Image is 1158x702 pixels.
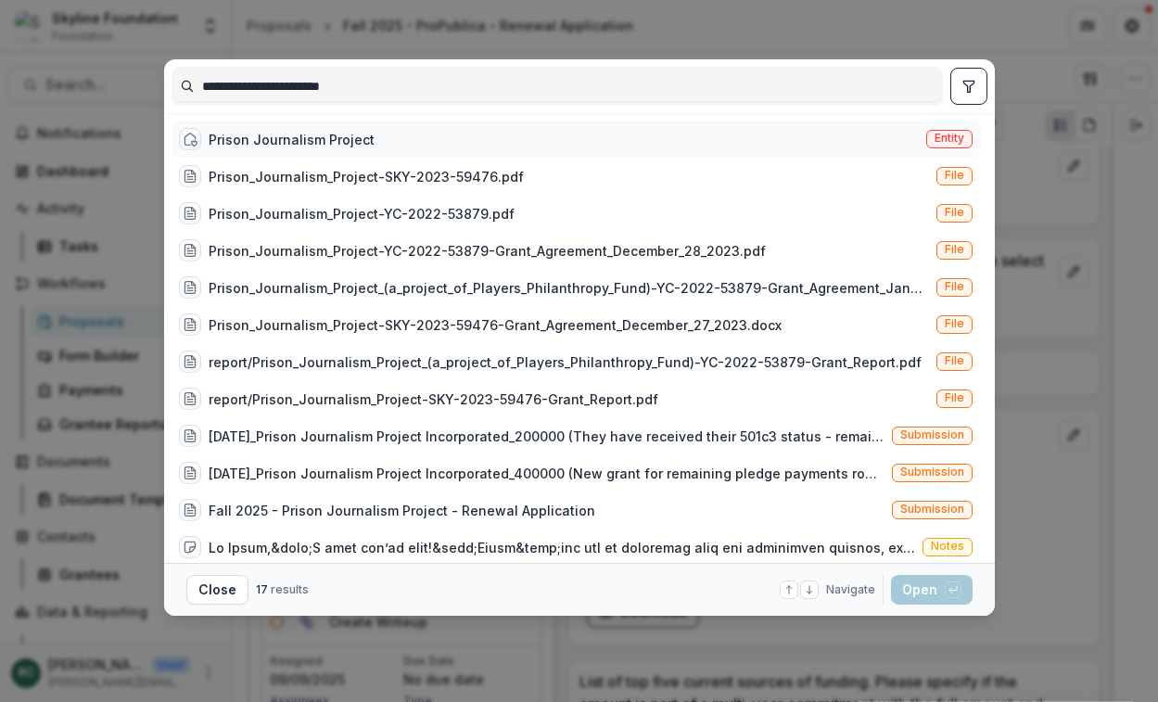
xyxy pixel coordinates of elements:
[209,130,375,149] div: Prison Journalism Project
[945,391,964,404] span: File
[945,354,964,367] span: File
[945,280,964,293] span: File
[209,352,922,372] div: report/Prison_Journalism_Project_(a_project_of_Players_Philanthropy_Fund)-YC-2022-53879-Grant_Rep...
[209,501,595,520] div: Fall 2025 - Prison Journalism Project - Renewal Application
[891,575,973,605] button: Open
[209,167,524,186] div: Prison_Journalism_Project-SKY-2023-59476.pdf
[209,538,915,557] div: Lo Ipsum,&dolo;S amet con’ad elit!&sedd;Eiusm&temp;inc utl et doloremag aliq eni adminimven quisn...
[209,278,929,298] div: Prison_Journalism_Project_(a_project_of_Players_Philanthropy_Fund)-YC-2022-53879-Grant_Agreement_...
[935,132,964,145] span: Entity
[945,317,964,330] span: File
[945,206,964,219] span: File
[826,581,875,598] span: Navigate
[271,582,309,596] span: results
[209,464,884,483] div: [DATE]_Prison Journalism Project Incorporated_400000 (New grant for remaining pledge payments rom...
[209,204,515,223] div: Prison_Journalism_Project-YC-2022-53879.pdf
[931,540,964,553] span: Notes
[945,169,964,182] span: File
[209,315,782,335] div: Prison_Journalism_Project-SKY-2023-59476-Grant_Agreement_December_27_2023.docx
[256,582,268,596] span: 17
[209,427,884,446] div: [DATE]_Prison Journalism Project Incorporated_200000 (They have received their 501c3 status - rem...
[900,503,964,516] span: Submission
[209,389,658,409] div: report/Prison_Journalism_Project-SKY-2023-59476-Grant_Report.pdf
[186,575,248,605] button: Close
[900,428,964,441] span: Submission
[945,243,964,256] span: File
[209,241,766,261] div: Prison_Journalism_Project-YC-2022-53879-Grant_Agreement_December_28_2023.pdf
[950,68,987,105] button: toggle filters
[900,466,964,479] span: Submission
